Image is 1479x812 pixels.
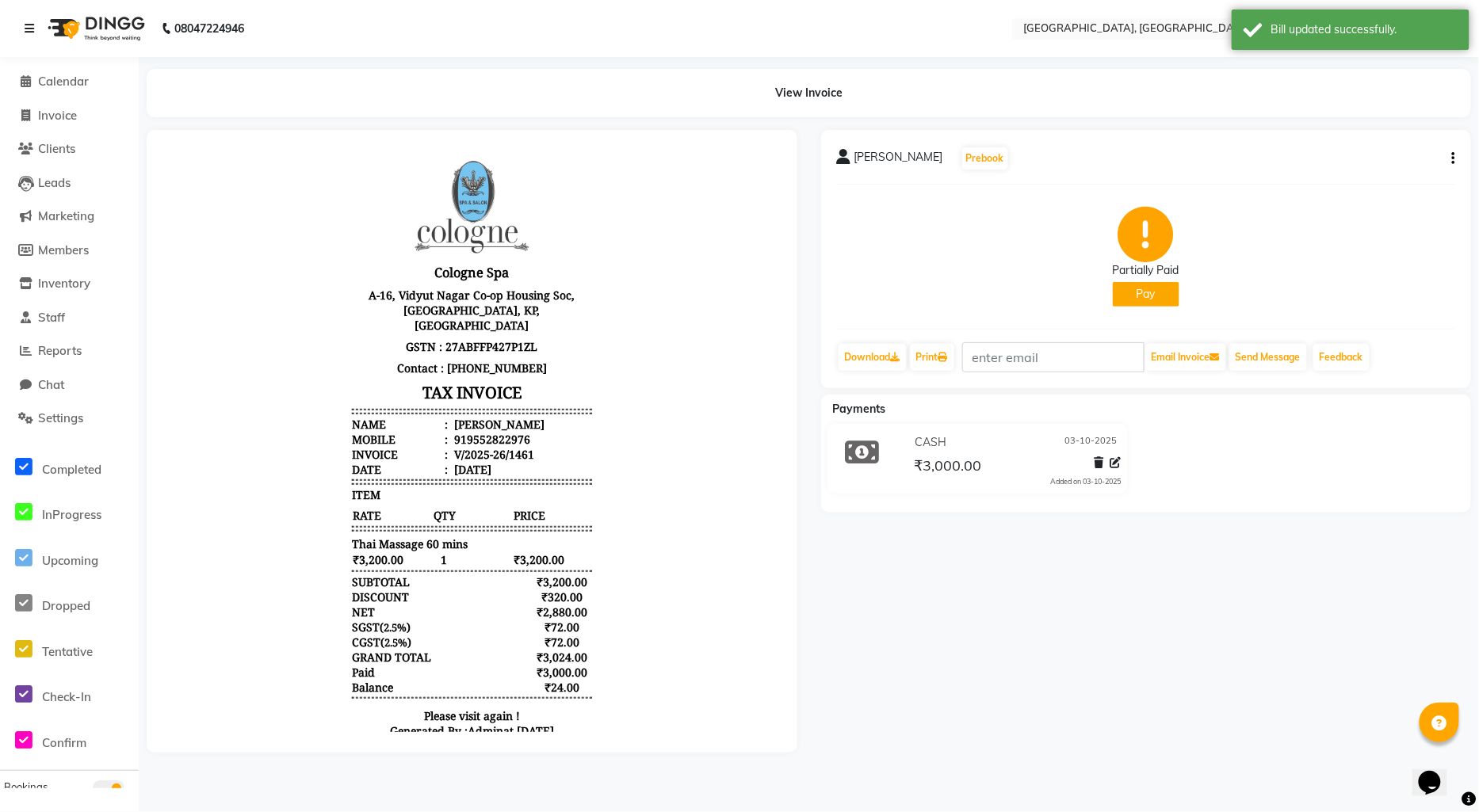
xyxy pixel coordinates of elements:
[289,316,329,331] div: [DATE]
[38,242,89,257] span: Members
[839,344,907,371] a: Download
[4,275,135,293] a: Inventory
[4,342,135,360] a: Reports
[189,562,429,578] p: Please visit again !
[1229,344,1307,371] button: Send Message
[4,309,135,327] a: Staff
[42,644,93,659] span: Tentative
[282,316,285,331] span: :
[189,391,305,406] span: Thai Massage 60 mins
[962,342,1145,372] input: enter email
[38,175,71,190] span: Leads
[915,456,982,478] span: ₹3,000.00
[189,474,248,489] div: ( )
[189,190,429,212] p: GSTN : 27ABFFP427P1ZL
[1113,282,1179,307] button: Pay
[289,286,368,301] div: 919552822976
[305,578,341,593] span: Admin
[38,108,77,123] span: Invoice
[371,474,430,489] div: ₹72.00
[189,578,429,593] div: Generated By : at [DATE]
[282,271,285,286] span: :
[221,475,244,489] span: 2.5%
[289,271,382,286] div: [PERSON_NAME]
[1051,476,1122,487] div: Added on 03-10-2025
[915,434,947,451] span: CASH
[4,140,135,158] a: Clients
[38,208,94,223] span: Marketing
[4,410,135,428] a: Settings
[250,13,369,112] img: file_1633098686865.jpeg
[38,377,64,392] span: Chat
[40,6,149,51] img: logo
[1145,344,1226,371] button: Email Invoice
[38,141,75,156] span: Clients
[371,534,430,549] div: ₹24.00
[189,316,285,331] div: Date
[38,276,90,291] span: Inventory
[1065,434,1118,451] span: 03-10-2025
[42,598,90,613] span: Dropped
[371,429,430,444] div: ₹3,200.00
[282,286,285,301] span: :
[189,504,269,519] div: GRAND TOTAL
[371,504,430,519] div: ₹3,024.00
[222,490,245,504] span: 2.5%
[189,115,429,139] h3: Cologne Spa
[4,174,135,193] a: Leads
[189,459,212,474] div: NET
[189,212,429,233] p: Contact : [PHONE_NUMBER]
[1412,749,1463,796] iframe: chat widget
[189,341,218,356] span: ITEM
[174,6,244,51] b: 08047224946
[42,689,91,704] span: Check-In
[189,489,249,504] div: ( )
[1113,262,1179,279] div: Partially Paid
[289,301,372,316] div: V/2025-26/1461
[189,271,285,286] div: Name
[189,286,285,301] div: Mobile
[38,310,65,325] span: Staff
[189,139,429,190] p: A-16, Vidyut Nagar Co-op Housing Soc, [GEOGRAPHIC_DATA], KP, [GEOGRAPHIC_DATA]
[4,780,48,793] span: Bookings
[371,444,430,459] div: ₹320.00
[38,74,89,89] span: Calendar
[350,406,429,422] span: ₹3,200.00
[282,301,285,316] span: :
[42,507,101,522] span: InProgress
[4,73,135,91] a: Calendar
[38,410,83,425] span: Settings
[189,406,268,422] span: ₹3,200.00
[1271,21,1458,38] div: Bill updated successfully.
[189,429,247,444] div: SUBTOTAL
[189,361,268,378] span: RATE
[371,459,430,474] div: ₹2,880.00
[4,242,135,260] a: Members
[189,519,212,534] div: Paid
[962,147,1008,170] button: Prebook
[350,361,429,378] span: PRICE
[833,402,886,416] span: Payments
[371,519,430,534] div: ₹3,000.00
[189,474,217,489] span: SGST
[1313,344,1370,371] a: Feedback
[371,489,430,504] div: ₹72.00
[42,462,101,477] span: Completed
[4,376,135,395] a: Chat
[189,489,218,504] span: CGST
[270,361,349,378] span: QTY
[4,107,135,125] a: Invoice
[38,343,82,358] span: Reports
[854,149,943,171] span: [PERSON_NAME]
[147,69,1471,117] div: View Invoice
[4,208,135,226] a: Marketing
[189,301,285,316] div: Invoice
[42,735,86,750] span: Confirm
[910,344,954,371] a: Print
[189,233,429,261] h3: TAX INVOICE
[189,444,246,459] div: DISCOUNT
[189,534,231,549] div: Balance
[42,553,98,568] span: Upcoming
[270,406,349,422] span: 1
